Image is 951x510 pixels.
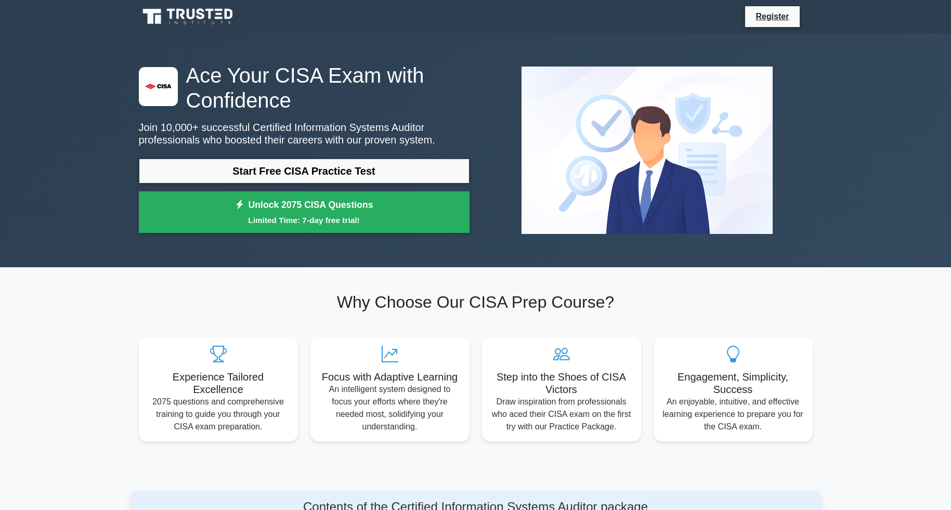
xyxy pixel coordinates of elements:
[319,383,461,433] p: An intelligent system designed to focus your efforts where they're needed most, solidifying your ...
[139,63,470,113] h1: Ace Your CISA Exam with Confidence
[152,214,457,226] small: Limited Time: 7-day free trial!
[749,10,795,23] a: Register
[147,396,290,433] p: 2075 questions and comprehensive training to guide you through your CISA exam preparation.
[147,371,290,396] h5: Experience Tailored Excellence
[490,396,633,433] p: Draw inspiration from professionals who aced their CISA exam on the first try with our Practice P...
[319,371,461,383] h5: Focus with Adaptive Learning
[490,371,633,396] h5: Step into the Shoes of CISA Victors
[513,58,781,242] img: Certified Information Systems Auditor Preview
[139,191,470,233] a: Unlock 2075 CISA QuestionsLimited Time: 7-day free trial!
[662,371,804,396] h5: Engagement, Simplicity, Success
[139,121,470,146] p: Join 10,000+ successful Certified Information Systems Auditor professionals who boosted their car...
[139,159,470,184] a: Start Free CISA Practice Test
[662,396,804,433] p: An enjoyable, intuitive, and effective learning experience to prepare you for the CISA exam.
[139,292,813,312] h2: Why Choose Our CISA Prep Course?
